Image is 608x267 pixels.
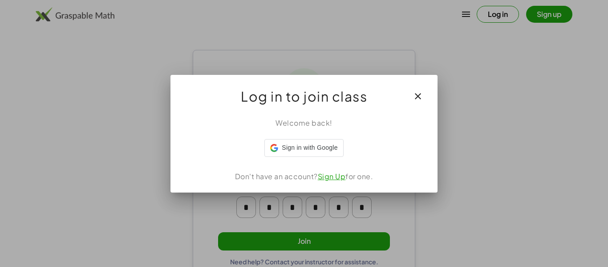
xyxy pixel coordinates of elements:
span: Sign in with Google [282,143,337,152]
span: Log in to join class [241,86,367,107]
div: Welcome back! [181,118,427,128]
a: Sign Up [318,172,346,181]
div: Sign in with Google [264,139,343,157]
div: Don't have an account? for one. [181,171,427,182]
